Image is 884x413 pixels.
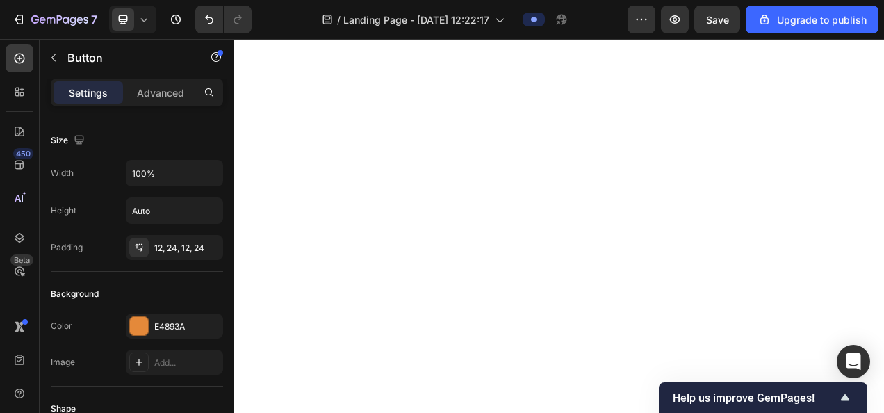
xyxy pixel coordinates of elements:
p: Button [67,49,186,66]
div: Image [51,356,75,369]
div: 12, 24, 12, 24 [154,242,220,254]
div: Add... [154,357,220,369]
span: / [337,13,341,27]
div: Background [51,288,99,300]
button: Upgrade to publish [746,6,878,33]
p: 7 [91,11,97,28]
div: Color [51,320,72,332]
span: Landing Page - [DATE] 12:22:17 [343,13,489,27]
button: 7 [6,6,104,33]
div: Beta [10,254,33,266]
input: Auto [126,198,222,223]
button: Save [694,6,740,33]
p: Settings [69,86,108,100]
div: Upgrade to publish [758,13,867,27]
div: E4893A [154,321,220,333]
p: Advanced [137,86,184,100]
div: Height [51,204,76,217]
iframe: Design area [234,39,884,413]
span: Save [706,14,729,26]
div: Open Intercom Messenger [837,345,870,378]
div: Size [51,131,88,150]
button: Show survey - Help us improve GemPages! [673,389,853,406]
div: Padding [51,241,83,254]
input: Auto [126,161,222,186]
div: Width [51,167,74,179]
div: Undo/Redo [195,6,252,33]
span: Help us improve GemPages! [673,391,837,405]
div: 450 [13,148,33,159]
